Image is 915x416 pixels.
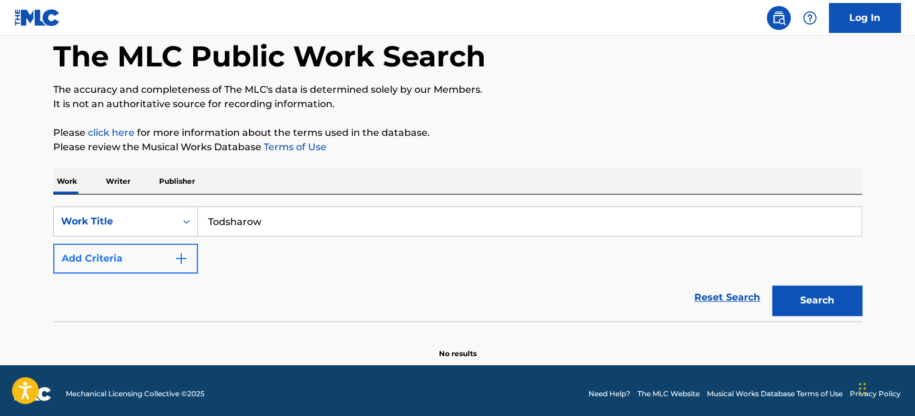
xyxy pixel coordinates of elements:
p: Please review the Musical Works Database [53,140,862,154]
div: Drag [859,371,866,406]
p: It is not an authoritative source for recording information. [53,97,862,111]
a: Public Search [767,6,791,30]
span: Mechanical Licensing Collective © 2025 [66,388,205,399]
img: search [771,11,786,25]
a: Terms of Use [261,141,327,153]
p: Please for more information about the terms used in the database. [53,126,862,140]
p: The accuracy and completeness of The MLC's data is determined solely by our Members. [53,83,862,97]
p: No results [439,334,477,359]
img: 9d2ae6d4665cec9f34b9.svg [174,251,188,266]
a: Reset Search [688,284,766,311]
img: MLC Logo [14,9,60,26]
iframe: Chat Widget [855,359,915,416]
a: click here [88,127,135,138]
img: help [803,11,817,25]
div: Help [798,6,822,30]
a: The MLC Website [638,388,700,399]
h1: The MLC Public Work Search [53,38,486,74]
p: Writer [102,169,134,194]
p: Publisher [155,169,199,194]
a: Log In [829,3,901,33]
a: Privacy Policy [850,388,901,399]
button: Add Criteria [53,244,198,274]
div: Work Title [61,214,169,229]
a: Need Help? [588,388,630,399]
a: Musical Works Database Terms of Use [707,388,843,399]
form: Search Form [53,207,862,321]
p: Work [53,169,81,194]
button: Search [772,286,862,315]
